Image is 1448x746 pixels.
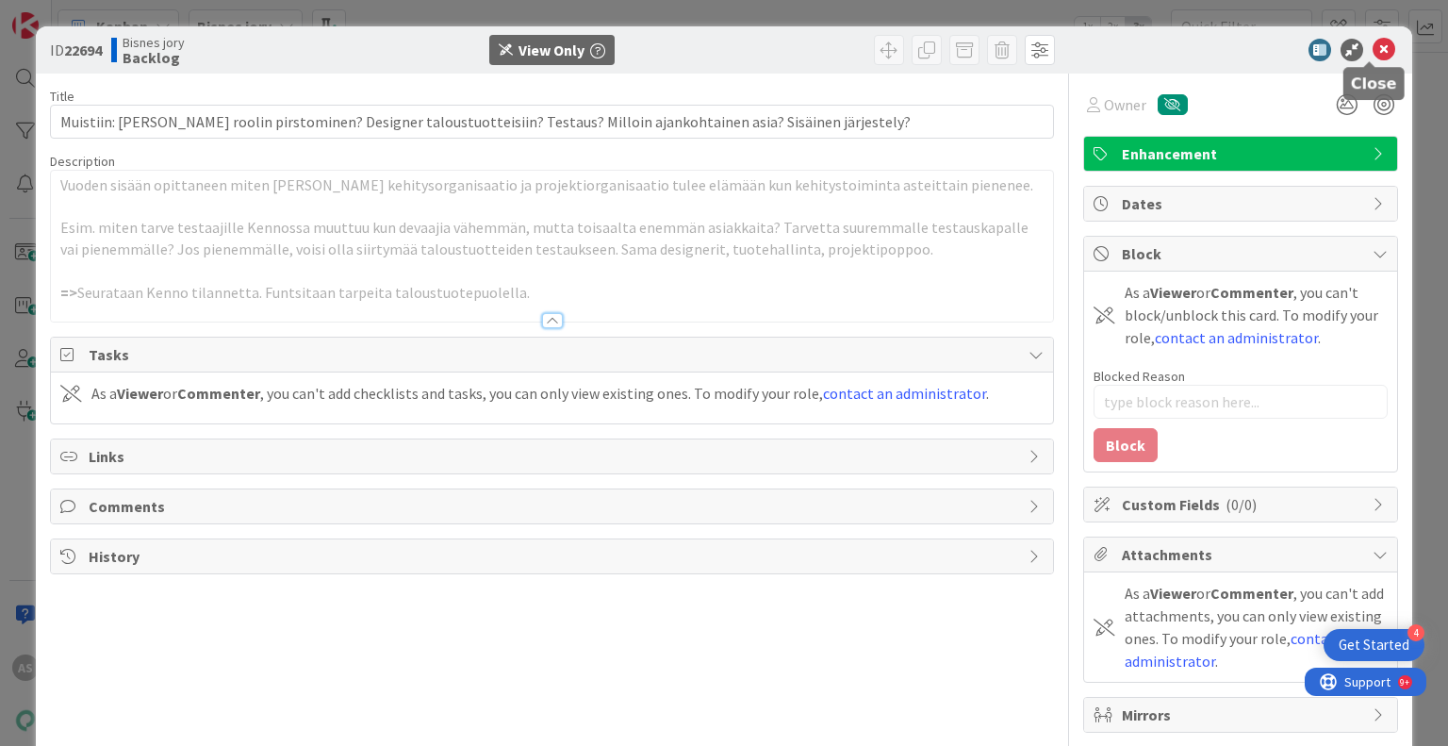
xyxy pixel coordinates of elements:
span: Description [50,153,115,170]
a: contact an administrator [1155,328,1318,347]
div: View Only [518,39,584,61]
p: Esim. miten tarve testaajille Kennossa muuttuu kun devaajia vähemmän, mutta toisaalta enemmän asi... [60,217,1043,259]
p: Vuoden sisään opittaneen miten [PERSON_NAME] kehitysorganisaatio ja projektiorganisaatio tulee el... [60,174,1043,196]
span: Owner [1104,93,1146,116]
div: As a or , you can't add attachments, you can only view existing ones. To modify your role, . [1125,582,1388,672]
span: ID [50,39,102,61]
label: Blocked Reason [1094,368,1185,385]
span: Support [40,3,86,25]
button: Block [1094,428,1158,462]
span: ( 0/0 ) [1226,495,1257,514]
div: As a or , you can't block/unblock this card. To modify your role, . [1125,281,1388,349]
span: Links [89,445,1018,468]
div: As a or , you can't add checklists and tasks, you can only view existing ones. To modify your rol... [91,382,989,405]
span: Block [1122,242,1363,265]
b: Commenter [1210,584,1293,603]
div: 4 [1407,624,1424,641]
b: 22694 [64,41,102,59]
label: Title [50,88,74,105]
span: Custom Fields [1122,493,1363,516]
span: Comments [89,495,1018,518]
div: Get Started [1339,636,1409,655]
input: type card name here... [50,105,1053,139]
b: Commenter [1210,283,1293,302]
span: Dates [1122,192,1363,215]
p: Seurataan Kenno tilannetta. Funtsitaan tarpeita taloustuotepuolella. [60,282,1043,304]
b: Viewer [1150,584,1196,603]
a: contact an administrator [823,384,986,403]
b: Backlog [123,50,185,65]
h5: Close [1351,75,1397,92]
span: Enhancement [1122,142,1363,165]
b: Commenter [177,384,260,403]
span: Mirrors [1122,704,1363,726]
strong: => [60,283,77,302]
b: Viewer [117,384,163,403]
b: Viewer [1150,283,1196,302]
span: History [89,545,1018,568]
div: 9+ [95,8,105,23]
span: Bisnes jory [123,35,185,50]
span: Attachments [1122,543,1363,566]
span: Tasks [89,343,1018,366]
div: Open Get Started checklist, remaining modules: 4 [1324,629,1424,661]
